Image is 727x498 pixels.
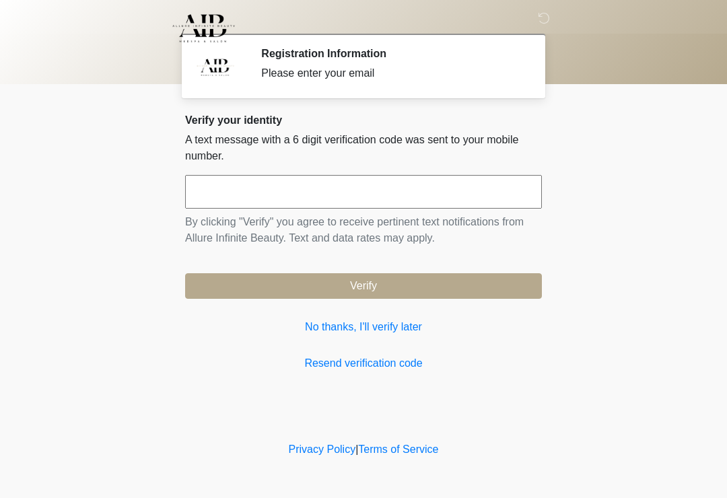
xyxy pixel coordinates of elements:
button: Verify [185,273,542,299]
a: Privacy Policy [289,443,356,455]
img: Agent Avatar [195,47,236,87]
h2: Verify your identity [185,114,542,127]
a: No thanks, I'll verify later [185,319,542,335]
a: Resend verification code [185,355,542,371]
div: Please enter your email [261,65,522,81]
a: Terms of Service [358,443,438,455]
p: By clicking "Verify" you agree to receive pertinent text notifications from Allure Infinite Beaut... [185,214,542,246]
a: | [355,443,358,455]
img: Allure Infinite Beauty Logo [172,10,236,46]
p: A text message with a 6 digit verification code was sent to your mobile number. [185,132,542,164]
